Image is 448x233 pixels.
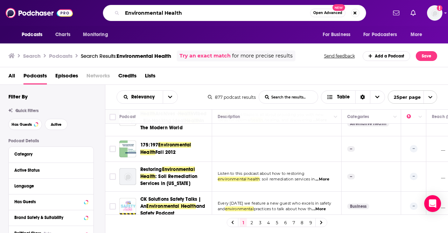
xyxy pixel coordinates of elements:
a: 8 [299,218,306,227]
div: Sort Direction [355,91,370,103]
span: Environmental Health [140,142,191,155]
h3: Podcasts [49,53,72,59]
div: Search Results: [81,53,171,59]
span: environmental health [218,177,260,181]
a: Business [347,204,369,209]
span: For Business [323,30,350,40]
div: Brand Safety & Suitability [14,215,82,220]
button: Column Actions [416,113,425,121]
span: Toggle select row [110,146,116,152]
button: open menu [318,28,359,41]
h2: Choose List sort [117,90,178,104]
a: 6 [282,218,289,227]
p: -- [410,203,418,210]
span: 25 per page [388,92,421,103]
span: Every [DATE] we feature a new guest who excels in safety [218,201,331,206]
a: 7 [290,218,297,227]
span: Relevancy [131,95,157,100]
button: Brand Safety & Suitability [14,213,88,222]
button: Has Guests [8,119,42,130]
button: Choose View [321,90,385,104]
button: Category [14,150,88,158]
div: Power Score [407,112,416,121]
p: __ [432,173,445,179]
button: Column Actions [331,113,340,121]
svg: Add a profile image [437,5,442,11]
span: Environmental Health [140,166,195,179]
img: 175:197 Environmental Health Fall 2012 [119,141,136,157]
span: ...More [312,206,326,212]
a: Add a Podcast [363,51,411,61]
span: Open Advanced [313,11,342,15]
div: Active Status [14,168,83,173]
button: Column Actions [391,113,399,121]
p: -- [410,145,418,152]
button: Send feedback [322,53,357,59]
a: All [8,70,15,84]
span: : Soil Remediation Services in [US_STATE] [140,173,197,186]
p: -- [410,173,418,180]
span: environmental [225,206,254,211]
input: Search podcasts, credits, & more... [122,7,310,19]
a: 2 [248,218,255,227]
img: Restoring Environmental Health: Soil Remediation Services in New Jersey [119,168,136,185]
a: 9 [307,218,314,227]
span: Environmental Health [117,53,171,59]
span: : soil remediation services in [260,177,315,181]
span: Podcasts [22,30,42,40]
span: Active [51,123,62,126]
div: Has Guests [14,199,82,204]
a: Show notifications dropdown [390,7,402,19]
p: -- [347,146,355,152]
button: open menu [388,90,437,104]
a: Show notifications dropdown [408,7,419,19]
button: open menu [406,28,431,41]
a: Podchaser - Follow, Share and Rate Podcasts [6,6,73,20]
a: Search Results:Environmental Health [81,53,171,59]
div: Language [14,184,83,189]
a: Podcasts [23,70,47,84]
button: Active [45,119,68,130]
a: CK Solutions Safety Talks | An Environmental Health and Safety Podcast [119,198,136,215]
p: __ [432,146,445,152]
button: Show profile menu [427,5,442,21]
span: ...More [315,177,329,182]
span: New [332,4,345,11]
button: open menu [163,91,177,103]
span: for more precise results [232,52,293,60]
h3: Search [23,53,41,59]
div: Categories [347,112,369,121]
a: 1 [240,218,247,227]
div: 877 podcast results [208,95,256,100]
span: Toggle select row [110,173,116,180]
div: Open Intercom Messenger [424,195,441,212]
span: Fall 2012 [155,149,176,155]
div: Search podcasts, credits, & more... [103,5,366,21]
span: Table [337,95,350,100]
button: open menu [359,28,407,41]
button: Has Guests [14,197,88,206]
span: Has Guests [12,123,32,126]
div: Podcast [119,112,136,121]
p: -- [347,174,355,179]
span: Listen to this podcast about how to restoring [218,171,304,176]
button: open menu [17,28,51,41]
span: Environmental Health [146,203,196,209]
h2: Filter By [8,93,28,100]
span: Quick Filters [15,108,38,113]
span: practices to talk about how th [254,206,311,211]
a: Episodes [55,70,78,84]
span: Logged in as hannahnewlon [427,5,442,21]
div: Category [14,152,83,157]
button: Language [14,181,88,190]
button: open menu [78,28,117,41]
a: RestoringEnvironmental Health: Soil Remediation Services in [US_STATE] [140,166,210,187]
span: CK Solutions Safety Talks | An [140,196,201,209]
